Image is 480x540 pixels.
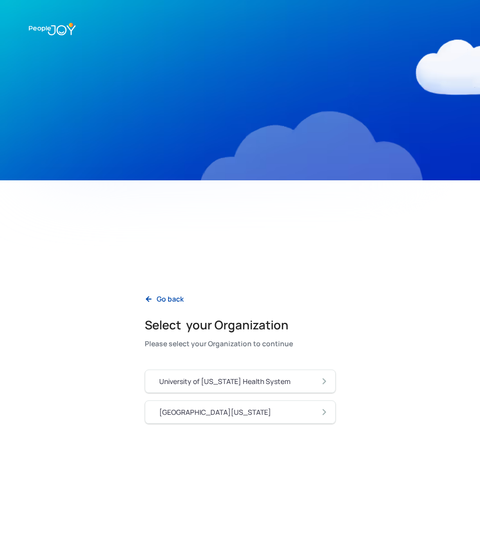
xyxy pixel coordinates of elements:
[157,294,184,304] div: Go back
[145,400,336,424] a: [GEOGRAPHIC_DATA][US_STATE]
[137,289,192,309] a: Go back
[159,377,290,386] div: University of [US_STATE] Health System
[159,407,271,417] div: [GEOGRAPHIC_DATA][US_STATE]
[145,338,293,350] div: Please select your Organization to continue
[145,317,293,333] h2: Select your Organization
[145,370,336,393] a: University of [US_STATE] Health System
